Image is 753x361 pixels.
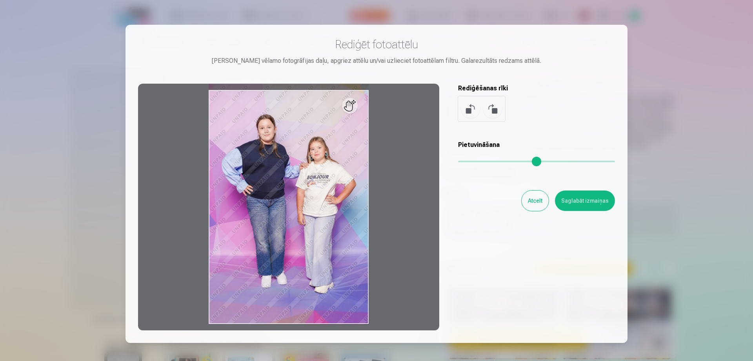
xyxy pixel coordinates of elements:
[138,56,615,66] div: [PERSON_NAME] vēlamo fotogrāfijas daļu, apgriez attēlu un/vai uzlieciet fotoattēlam filtru. Galar...
[458,84,615,93] h5: Rediģēšanas rīki
[458,140,615,150] h5: Pietuvināšana
[138,37,615,51] h3: Rediģēt fotoattēlu
[522,191,549,211] button: Atcelt
[555,191,615,211] button: Saglabāt izmaiņas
